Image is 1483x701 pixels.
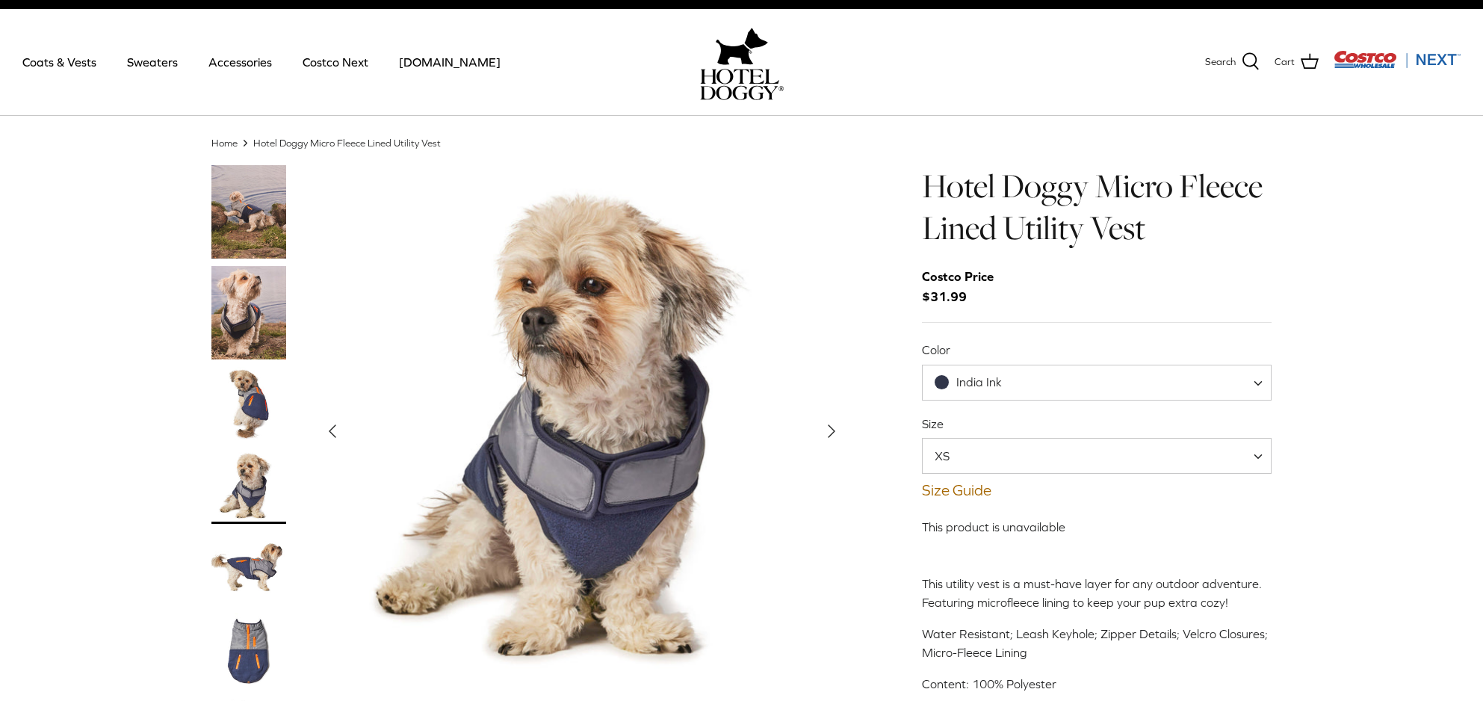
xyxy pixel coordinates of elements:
a: Accessories [195,37,285,87]
a: Thumbnail Link [211,165,286,259]
a: Cart [1275,52,1319,72]
p: Content: 100% Polyester [922,675,1272,694]
a: Thumbnail Link [211,531,286,606]
a: [DOMAIN_NAME] [386,37,514,87]
a: Hotel Doggy Micro Fleece Lined Utility Vest [253,137,441,148]
span: XS [922,438,1272,474]
label: Size [922,416,1272,432]
button: Previous [316,415,349,448]
a: Thumbnail Link [211,449,286,524]
a: Costco Next [289,37,382,87]
span: Cart [1275,55,1295,70]
a: Size Guide [922,481,1272,499]
a: Show Gallery [316,165,848,697]
a: Coats & Vests [9,37,110,87]
img: hoteldoggy.com [716,24,768,69]
nav: Breadcrumbs [211,136,1272,150]
p: Water Resistant; Leash Keyhole; Zipper Details; Velcro Closures; Micro-Fleece Lining [922,625,1272,663]
a: Visit Costco Next [1334,60,1461,71]
a: hoteldoggy.com hoteldoggycom [700,24,784,100]
div: Costco Price [922,267,994,287]
a: Thumbnail Link [211,266,286,359]
h1: Hotel Doggy Micro Fleece Lined Utility Vest [922,165,1272,250]
label: Color [922,342,1272,358]
span: India Ink [956,375,1002,389]
div: This product is unavailable [922,518,1272,537]
p: This utility vest is a must-have layer for any outdoor adventure. Featuring microfleece lining to... [922,575,1272,613]
span: Search [1205,55,1236,70]
span: $31.99 [922,267,1009,307]
a: Thumbnail Link [211,614,286,688]
span: India Ink [922,365,1272,401]
img: hoteldoggycom [700,69,784,100]
a: Thumbnail Link [211,367,286,442]
img: Costco Next [1334,50,1461,69]
span: India Ink [923,374,1032,390]
span: XS [923,448,979,464]
a: Search [1205,52,1260,72]
a: Home [211,137,238,148]
button: Next [815,415,848,448]
a: Sweaters [114,37,191,87]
